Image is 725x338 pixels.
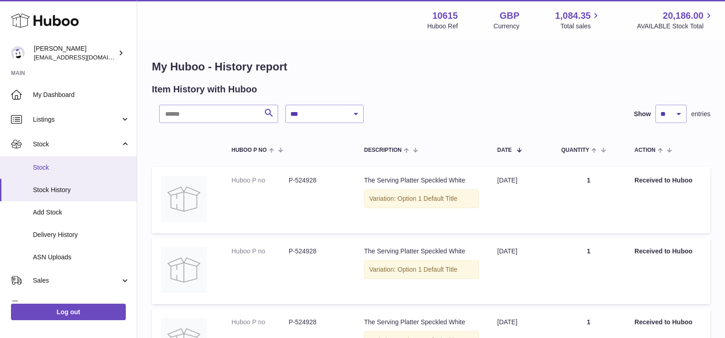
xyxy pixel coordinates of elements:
[561,147,589,153] span: Quantity
[663,10,704,22] span: 20,186.00
[494,22,520,31] div: Currency
[289,176,346,185] dd: P-524928
[355,238,488,304] td: The Serving Platter Speckled White
[634,110,651,118] label: Show
[34,54,134,61] span: [EMAIL_ADDRESS][DOMAIN_NAME]
[152,59,710,74] h1: My Huboo - History report
[33,208,130,217] span: Add Stock
[289,318,346,327] dd: P-524928
[634,318,693,326] strong: Received to Huboo
[33,163,130,172] span: Stock
[231,176,289,185] dt: Huboo P no
[364,189,479,208] div: Variation: Option 1 Default Title
[497,147,512,153] span: Date
[552,167,625,233] td: 1
[33,115,120,124] span: Listings
[555,10,591,22] span: 1,084.35
[364,147,402,153] span: Description
[33,231,130,239] span: Delivery History
[33,186,130,194] span: Stock History
[161,176,207,222] img: no-photo.jpg
[427,22,458,31] div: Huboo Ref
[33,91,130,99] span: My Dashboard
[231,247,289,256] dt: Huboo P no
[555,10,601,31] a: 1,084.35 Total sales
[560,22,601,31] span: Total sales
[364,260,479,279] div: Variation: Option 1 Default Title
[691,110,710,118] span: entries
[488,238,552,304] td: [DATE]
[231,147,267,153] span: Huboo P no
[634,147,655,153] span: Action
[488,167,552,233] td: [DATE]
[33,253,130,262] span: ASN Uploads
[637,10,714,31] a: 20,186.00 AVAILABLE Stock Total
[161,247,207,293] img: no-photo.jpg
[289,247,346,256] dd: P-524928
[11,46,25,60] img: fulfillment@fable.com
[637,22,714,31] span: AVAILABLE Stock Total
[432,10,458,22] strong: 10615
[634,247,693,255] strong: Received to Huboo
[33,301,120,310] span: Orders
[355,167,488,233] td: The Serving Platter Speckled White
[34,44,116,62] div: [PERSON_NAME]
[11,304,126,320] a: Log out
[499,10,519,22] strong: GBP
[33,276,120,285] span: Sales
[231,318,289,327] dt: Huboo P no
[33,140,120,149] span: Stock
[152,83,257,96] h2: Item History with Huboo
[634,177,693,184] strong: Received to Huboo
[552,238,625,304] td: 1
